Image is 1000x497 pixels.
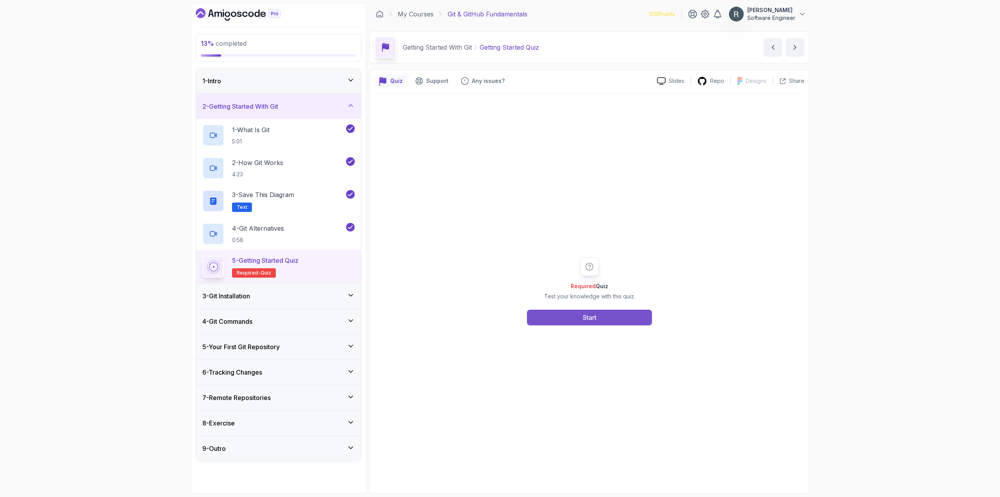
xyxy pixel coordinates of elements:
[196,8,299,21] a: Dashboard
[232,190,294,199] p: 3 - Save this diagram
[448,9,527,19] p: Git & GitHub Fundamentals
[649,10,675,18] p: 1310 Points
[390,77,403,85] p: Quiz
[480,43,539,52] p: Getting Started Quiz
[232,138,270,145] p: 5:01
[201,39,246,47] span: completed
[747,6,795,14] p: [PERSON_NAME]
[789,77,804,85] p: Share
[426,77,448,85] p: Support
[544,292,635,300] p: Test your knowledge with this quiz.
[202,342,280,352] h3: 5 - Your First Git Repository
[764,38,782,57] button: previous content
[232,125,270,135] p: 1 - What Is Git
[237,204,247,210] span: Text
[202,102,278,111] h3: 2 - Getting Started With Git
[202,124,355,146] button: 1-What Is Git5:01
[472,77,505,85] p: Any issues?
[202,223,355,245] button: 4-Git Alternatives0:58
[747,14,795,22] p: Software Engineer
[196,436,361,461] button: 9-Outro
[773,77,804,85] button: Share
[196,94,361,119] button: 2-Getting Started With Git
[202,76,221,86] h3: 1 - Intro
[196,411,361,436] button: 8-Exercise
[202,393,271,402] h3: 7 - Remote Repositories
[202,368,262,377] h3: 6 - Tracking Changes
[544,282,635,290] h2: Quiz
[202,291,250,301] h3: 3 - Git Installation
[691,76,730,86] a: Repo
[669,77,684,85] p: Slides
[202,190,355,212] button: 3-Save this diagramText
[237,270,261,276] span: Required-
[196,309,361,334] button: 4-Git Commands
[786,38,804,57] button: next content
[729,7,744,22] img: user profile image
[232,256,298,265] p: 5 - Getting Started Quiz
[202,444,226,453] h3: 9 - Outro
[232,224,284,233] p: 4 - Git Alternatives
[398,9,434,19] a: My Courses
[232,158,283,167] p: 2 - How Git Works
[201,39,214,47] span: 13 %
[746,77,766,85] p: Designs
[202,418,235,428] h3: 8 - Exercise
[710,77,724,85] p: Repo
[729,6,806,22] button: user profile image[PERSON_NAME]Software Engineer
[202,157,355,179] button: 2-How Git Works4:23
[403,43,472,52] p: Getting Started With Git
[196,360,361,385] button: 6-Tracking Changes
[232,170,283,178] p: 4:23
[232,236,284,244] p: 0:58
[571,283,596,289] span: Required
[456,75,509,87] button: Feedback button
[376,10,384,18] a: Dashboard
[583,313,596,322] div: Start
[527,310,652,325] button: Start
[196,283,361,309] button: 3-Git Installation
[651,77,691,85] a: Slides
[196,68,361,93] button: 1-Intro
[196,385,361,410] button: 7-Remote Repositories
[375,75,407,87] button: quiz button
[196,334,361,359] button: 5-Your First Git Repository
[261,270,271,276] span: quiz
[202,317,252,326] h3: 4 - Git Commands
[202,256,355,278] button: 5-Getting Started QuizRequired-quiz
[411,75,453,87] button: Support button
